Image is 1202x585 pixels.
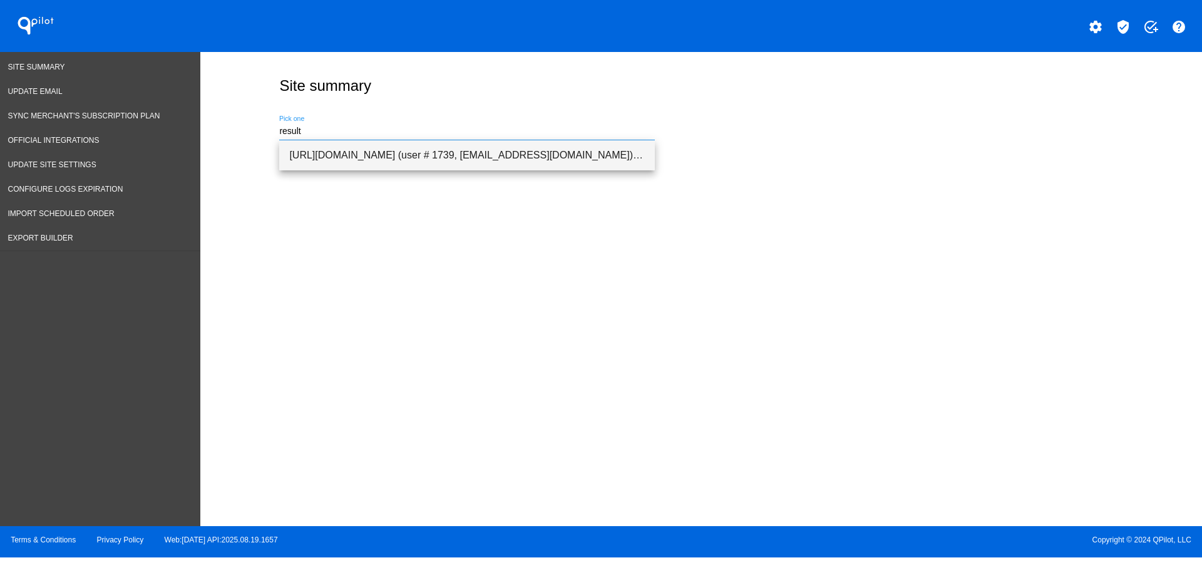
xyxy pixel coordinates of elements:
[1143,19,1158,34] mat-icon: add_task
[165,536,278,544] a: Web:[DATE] API:2025.08.19.1657
[1171,19,1186,34] mat-icon: help
[11,13,61,38] h1: QPilot
[11,536,76,544] a: Terms & Conditions
[289,140,645,170] span: [URL][DOMAIN_NAME] (user # 1739, [EMAIL_ADDRESS][DOMAIN_NAME]) - Production
[279,127,655,137] input: Number
[8,185,123,194] span: Configure logs expiration
[8,63,65,71] span: Site Summary
[8,234,73,242] span: Export Builder
[8,111,160,120] span: Sync Merchant's Subscription Plan
[8,136,100,145] span: Official Integrations
[8,209,115,218] span: Import Scheduled Order
[8,87,63,96] span: Update Email
[279,77,371,95] h2: Site summary
[97,536,144,544] a: Privacy Policy
[8,160,96,169] span: Update Site Settings
[1116,19,1131,34] mat-icon: verified_user
[1088,19,1103,34] mat-icon: settings
[612,536,1191,544] span: Copyright © 2024 QPilot, LLC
